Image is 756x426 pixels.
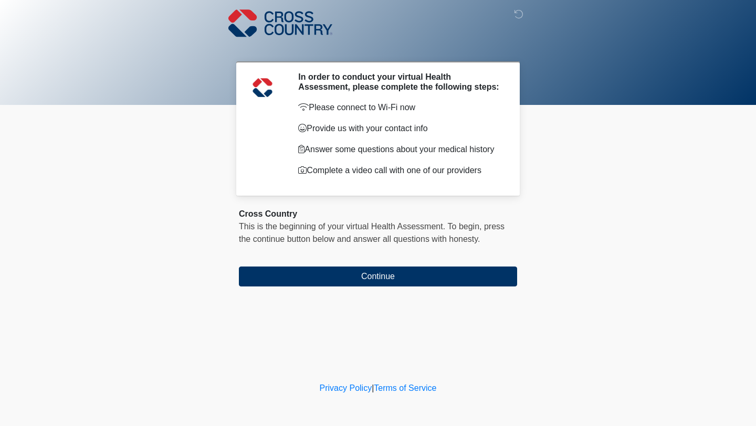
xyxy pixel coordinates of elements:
[239,222,445,231] span: This is the beginning of your virtual Health Assessment.
[231,38,525,57] h1: ‎ ‎ ‎
[239,208,517,220] div: Cross Country
[448,222,484,231] span: To begin,
[374,384,436,392] a: Terms of Service
[298,122,501,135] p: Provide us with your contact info
[239,222,505,243] span: press the continue button below and answer all questions with honesty.
[239,267,517,286] button: Continue
[298,164,501,177] p: Complete a video call with one of our providers
[247,72,278,103] img: Agent Avatar
[372,384,374,392] a: |
[298,72,501,92] h2: In order to conduct your virtual Health Assessment, please complete the following steps:
[298,101,501,114] p: Please connect to Wi-Fi now
[298,143,501,156] p: Answer some questions about your medical history
[228,8,332,38] img: Cross Country Logo
[320,384,372,392] a: Privacy Policy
